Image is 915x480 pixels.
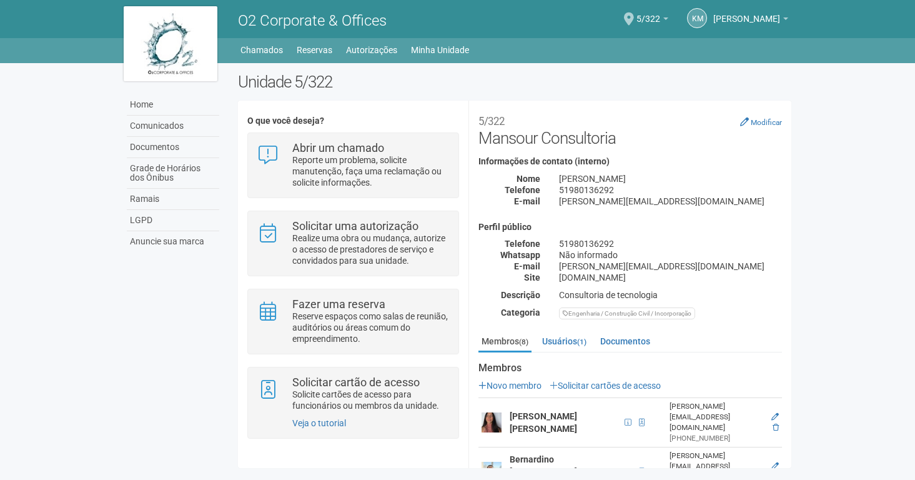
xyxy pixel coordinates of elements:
a: Solicitar cartão de acesso Solicite cartões de acesso para funcionários ou membros da unidade. [257,377,449,411]
a: Ramais [127,189,219,210]
div: [PERSON_NAME][EMAIL_ADDRESS][DOMAIN_NAME] [670,401,763,433]
div: [PHONE_NUMBER] [670,433,763,444]
a: Solicitar cartões de acesso [550,381,661,391]
a: Anuncie sua marca [127,231,219,252]
span: 5/322 [636,2,660,24]
a: Modificar [740,117,782,127]
a: Documentos [597,332,653,351]
strong: Categoria [501,307,540,317]
a: Minha Unidade [411,41,469,59]
a: Editar membro [771,412,779,421]
h4: Informações de contato (interno) [478,157,782,166]
a: Solicitar uma autorização Realize uma obra ou mudança, autorize o acesso de prestadores de serviç... [257,221,449,266]
a: Veja o tutorial [292,418,346,428]
strong: Descrição [501,290,540,300]
a: Grade de Horários dos Ônibus [127,158,219,189]
div: Engenharia / Construção Civil / Incorporação [559,307,695,319]
h4: O que você deseja? [247,116,459,126]
a: Membros(8) [478,332,532,352]
div: [DOMAIN_NAME] [550,272,791,283]
strong: Abrir um chamado [292,141,384,154]
a: Abrir um chamado Reporte um problema, solicite manutenção, faça uma reclamação ou solicite inform... [257,142,449,188]
p: Solicite cartões de acesso para funcionários ou membros da unidade. [292,389,449,411]
img: user.png [482,412,502,432]
h4: Perfil público [478,222,782,232]
p: Realize uma obra ou mudança, autorize o acesso de prestadores de serviço e convidados para sua un... [292,232,449,266]
a: Documentos [127,137,219,158]
a: [PERSON_NAME] [713,16,788,26]
a: Novo membro [478,381,542,391]
a: Reservas [297,41,332,59]
strong: [PERSON_NAME] [PERSON_NAME] [510,411,577,434]
small: 5/322 [478,115,505,127]
small: (1) [577,337,586,346]
div: Consultoria de tecnologia [550,289,791,301]
div: [PERSON_NAME][EMAIL_ADDRESS][DOMAIN_NAME] [550,261,791,272]
span: Karine Mansour Soares [713,2,780,24]
p: Reserve espaços como salas de reunião, auditórios ou áreas comum do empreendimento. [292,311,449,344]
a: Chamados [240,41,283,59]
strong: Telefone [505,239,540,249]
a: Home [127,94,219,116]
strong: Whatsapp [500,250,540,260]
small: Modificar [751,118,782,127]
div: 51980136292 [550,238,791,249]
a: Usuários(1) [539,332,590,351]
small: (8) [519,337,528,346]
strong: Solicitar uma autorização [292,219,418,232]
strong: Telefone [505,185,540,195]
h2: Mansour Consultoria [478,110,782,147]
a: LGPD [127,210,219,231]
strong: E-mail [514,261,540,271]
a: Fazer uma reserva Reserve espaços como salas de reunião, auditórios ou áreas comum do empreendime... [257,299,449,344]
a: Editar membro [771,462,779,471]
a: 5/322 [636,16,668,26]
h2: Unidade 5/322 [238,72,792,91]
strong: Site [524,272,540,282]
strong: E-mail [514,196,540,206]
a: Excluir membro [773,423,779,432]
span: O2 Corporate & Offices [238,12,387,29]
a: Autorizações [346,41,397,59]
strong: Nome [517,174,540,184]
a: KM [687,8,707,28]
strong: Fazer uma reserva [292,297,385,311]
p: Reporte um problema, solicite manutenção, faça uma reclamação ou solicite informações. [292,154,449,188]
strong: Solicitar cartão de acesso [292,376,420,389]
div: Não informado [550,249,791,261]
div: [PERSON_NAME][EMAIL_ADDRESS][DOMAIN_NAME] [550,196,791,207]
img: logo.jpg [124,6,217,81]
a: Comunicados [127,116,219,137]
div: [PERSON_NAME] [550,173,791,184]
div: 51980136292 [550,184,791,196]
strong: Membros [478,362,782,374]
